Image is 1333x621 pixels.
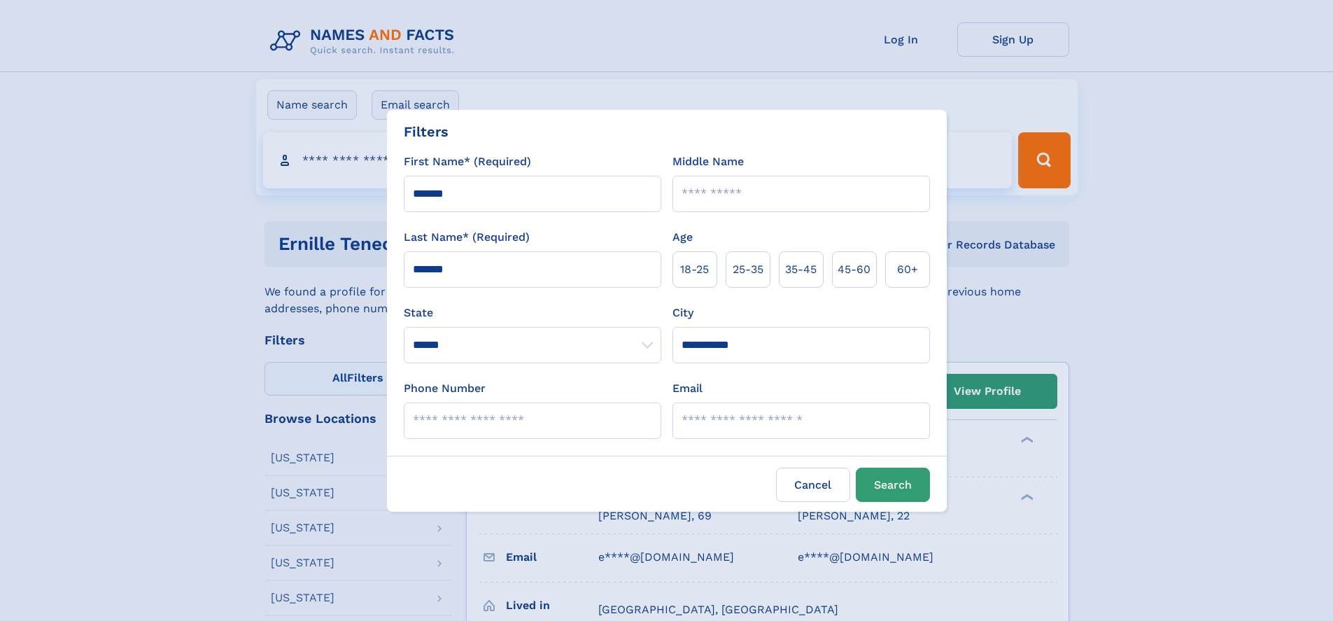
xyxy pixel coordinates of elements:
label: Last Name* (Required) [404,229,530,246]
span: 18‑25 [680,261,709,278]
span: 35‑45 [785,261,817,278]
label: Age [672,229,693,246]
label: Cancel [776,468,850,502]
label: City [672,305,693,321]
label: Phone Number [404,380,486,397]
label: State [404,305,661,321]
label: First Name* (Required) [404,153,531,170]
label: Middle Name [672,153,744,170]
div: Filters [404,121,449,142]
span: 25‑35 [733,261,763,278]
button: Search [856,468,930,502]
span: 60+ [897,261,918,278]
label: Email [672,380,703,397]
span: 45‑60 [838,261,870,278]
